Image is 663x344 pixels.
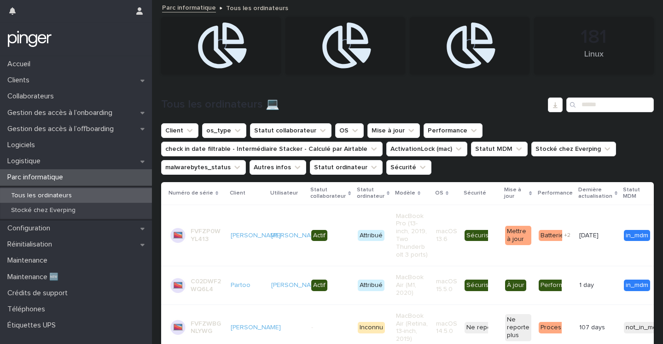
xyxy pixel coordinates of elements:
[624,280,650,291] div: in_mdm
[250,123,331,138] button: Statut collaborateur
[4,240,59,249] p: Réinitialisation
[250,160,306,175] button: Autres infos
[161,98,544,111] h1: Tous les ordinateurs 💻
[4,305,52,314] p: Téléphones
[4,224,58,233] p: Configuration
[4,76,37,85] p: Clients
[539,280,575,291] div: Performant
[465,280,494,291] div: Sécurisé
[396,212,429,259] p: MacBook Pro (13-inch, 2019, Two Thunderbolt 3 ports)
[271,324,304,332] p: -
[357,185,384,202] p: Statut ordinateur
[504,185,527,202] p: Mise à jour
[335,123,364,138] button: OS
[424,123,483,138] button: Performance
[505,314,531,341] div: Ne reporte plus
[191,278,223,293] p: C02DWF2WQ6L4
[7,30,52,48] img: mTgBEunGTSyRkCgitkcU
[4,289,75,298] p: Crédits de support
[623,185,652,202] p: Statut MDM
[311,230,327,241] div: Actif
[579,322,607,332] p: 107 days
[505,226,531,245] div: Mettre à jour
[310,185,346,202] p: Statut collaborateur
[4,256,55,265] p: Maintenance
[395,188,415,198] p: Modèle
[4,109,120,117] p: Gestion des accès à l’onboarding
[624,230,650,241] div: in_mdm
[161,123,198,138] button: Client
[436,228,457,243] p: macOS 13.6
[4,141,42,149] p: Logiciels
[4,125,121,133] p: Gestion des accès à l’offboarding
[579,230,600,240] p: [DATE]
[579,280,596,289] p: 1 day
[505,280,526,291] div: À jour
[465,230,494,241] div: Sécurisé
[436,278,457,293] p: macOS 15.5.0
[539,322,576,333] div: Processeur
[271,281,321,289] a: [PERSON_NAME]
[550,50,638,69] div: Linux
[4,157,48,166] p: Logistique
[4,192,79,200] p: Tous les ordinateurs
[4,206,83,214] p: Stocké chez Everping
[358,230,384,241] div: Attribué
[191,320,223,336] p: FVFZWBGNLYWG
[367,123,420,138] button: Mise à jour
[436,320,457,336] p: macOS 14.5.0
[435,188,443,198] p: OS
[531,142,616,156] button: Stocké chez Everping
[162,2,216,12] a: Parc informatique
[270,188,298,198] p: Utilisateur
[230,188,245,198] p: Client
[358,280,384,291] div: Attribué
[471,142,528,156] button: Statut MDM
[4,273,66,281] p: Maintenance 🆕
[4,173,70,182] p: Parc informatique
[550,26,638,49] div: 181
[578,185,612,202] p: Dernière actualisation
[161,142,383,156] button: check in date filtrable - Intermédiaire Stacker - Calculé par Airtable
[161,160,246,175] button: malwarebytes_status
[226,2,288,12] p: Tous les ordinateurs
[396,312,429,343] p: MacBook Air (Retina, 13-inch, 2019)
[564,233,570,238] span: + 2
[311,280,327,291] div: Actif
[396,274,429,297] p: MacBook Air (M1, 2020)
[386,160,431,175] button: Sécurité
[4,60,38,69] p: Accueil
[202,123,246,138] button: os_type
[191,228,223,243] p: FVFZP0WYL413
[311,324,344,332] p: -
[4,321,63,330] p: Étiquettes UPS
[231,324,281,332] a: [PERSON_NAME]
[386,142,467,156] button: ActivationLock (mac)
[464,188,486,198] p: Sécurité
[231,281,250,289] a: Partoo
[271,232,321,240] a: [PERSON_NAME]
[4,92,61,101] p: Collaborateurs
[169,188,213,198] p: Numéro de série
[465,322,515,333] div: Ne reporte plus
[358,322,385,333] div: Inconnu
[310,160,383,175] button: Statut ordinateur
[566,97,654,112] input: Search
[231,232,281,240] a: [PERSON_NAME]
[538,188,573,198] p: Performance
[539,230,566,241] div: Batterie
